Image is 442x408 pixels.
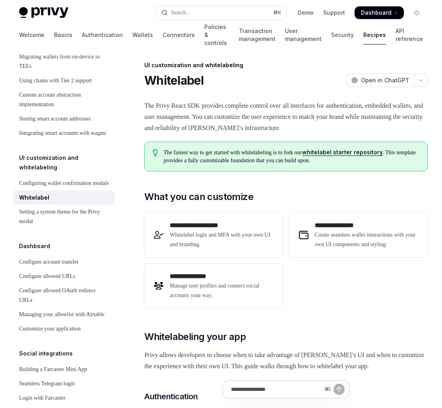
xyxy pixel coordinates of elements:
[19,76,92,85] div: Using chains with Tier 2 support
[19,349,73,358] h5: Social integrations
[19,114,91,124] div: Storing smart account addresses
[19,153,114,172] h5: UI customization and whitelabeling
[239,25,275,45] a: Transaction management
[19,393,66,403] div: Login with Farcaster
[144,264,283,308] a: **** **** *****Manage user profiles and connect social accounts your way.
[13,88,114,112] a: Custom account abstraction implementation
[19,272,76,281] div: Configure allowed URLs
[298,9,314,17] a: Demo
[19,193,49,202] div: Whitelabel
[132,25,153,45] a: Wallets
[19,379,75,389] div: Seamless Telegram login
[13,284,114,307] a: Configure allowed OAuth redirect URLs
[13,391,114,405] a: Login with Farcaster
[13,112,114,126] a: Storing smart account addresses
[153,149,158,156] svg: Tip
[19,286,110,305] div: Configure allowed OAuth redirect URLs
[19,365,87,374] div: Building a Farcaster Mini App
[164,148,419,165] span: The fastest way to get started with whitelabeling is to fork our . This template provides a fully...
[363,25,386,45] a: Recipes
[54,25,72,45] a: Basics
[19,52,110,71] div: Migrating wallets from on-device to TEEs
[395,25,423,45] a: API reference
[144,100,428,134] span: The Privy React SDK provides complete control over all interfaces for authentication, embedded wa...
[144,73,204,87] h1: Whitelabel
[13,362,114,377] a: Building a Farcaster Mini App
[19,128,106,138] div: Integrating smart accounts with wagmi
[13,205,114,229] a: Setting a system theme for the Privy modal
[285,25,322,45] a: User management
[19,25,45,45] a: Welcome
[323,9,345,17] a: Support
[13,307,114,322] a: Managing your allowlist with Airtable
[355,6,404,19] a: Dashboard
[231,381,321,398] input: Ask a question...
[361,9,392,17] span: Dashboard
[13,269,114,284] a: Configure allowed URLs
[171,8,190,17] div: Search...
[19,310,105,319] div: Managing your allowlist with Airtable
[13,74,114,88] a: Using chains with Tier 2 support
[170,230,273,249] span: Whitelabel login and MFA with your own UI and branding.
[19,257,79,267] div: Configure account transfer
[144,330,246,343] span: Whitelabeling your app
[144,61,428,69] div: UI customization and whitelabeling
[144,350,428,372] span: Privy allows developers to choose when to take advantage of [PERSON_NAME]’s UI and when to custom...
[19,179,109,188] div: Configuring wallet confirmation modals
[204,25,229,45] a: Policies & controls
[302,149,383,156] a: whitelabel starter repository
[163,25,195,45] a: Connectors
[346,74,414,87] button: Open in ChatGPT
[410,6,423,19] button: Toggle dark mode
[361,76,409,84] span: Open in ChatGPT
[82,25,123,45] a: Authentication
[156,6,286,20] button: Open search
[333,384,345,395] button: Send message
[13,50,114,74] a: Migrating wallets from on-device to TEEs
[13,255,114,269] a: Configure account transfer
[331,25,354,45] a: Security
[19,90,110,109] div: Custom account abstraction implementation
[13,322,114,336] a: Customize your application
[19,241,50,251] h5: Dashboard
[13,190,114,205] a: Whitelabel
[144,190,253,203] span: What you can customize
[19,324,81,334] div: Customize your application
[289,213,428,257] a: **** **** **** *Create seamless wallet interactions with your own UI components and styling.
[13,126,114,140] a: Integrating smart accounts with wagmi
[19,207,110,226] div: Setting a system theme for the Privy modal
[315,230,418,249] span: Create seamless wallet interactions with your own UI components and styling.
[170,281,273,300] span: Manage user profiles and connect social accounts your way.
[13,377,114,391] a: Seamless Telegram login
[13,176,114,190] a: Configuring wallet confirmation modals
[19,7,68,18] img: light logo
[273,10,281,16] span: ⌘ K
